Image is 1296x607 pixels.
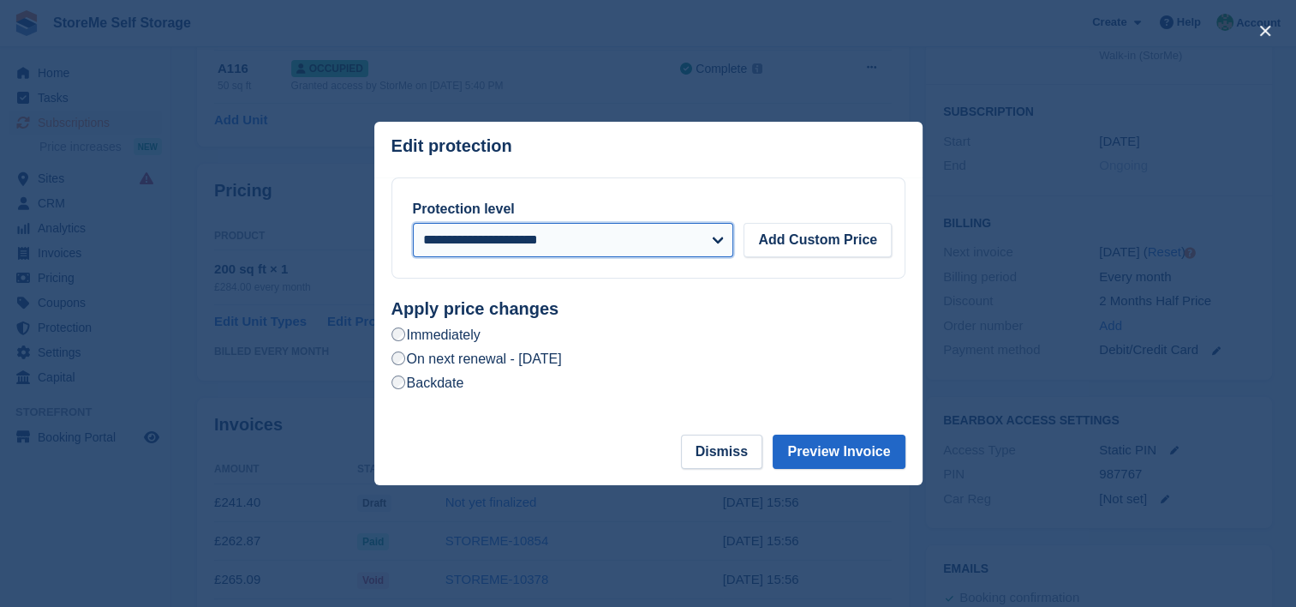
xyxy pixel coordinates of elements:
button: Preview Invoice [773,435,905,469]
strong: Apply price changes [391,299,559,318]
input: Backdate [391,376,405,389]
input: Immediately [391,328,405,341]
input: On next renewal - [DATE] [391,352,405,365]
p: Edit protection [391,136,512,156]
button: Add Custom Price [744,223,892,257]
label: Backdate [391,374,464,392]
button: close [1251,17,1279,45]
label: Immediately [391,326,481,344]
label: Protection level [413,201,515,216]
button: Dismiss [681,435,762,469]
label: On next renewal - [DATE] [391,350,562,368]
